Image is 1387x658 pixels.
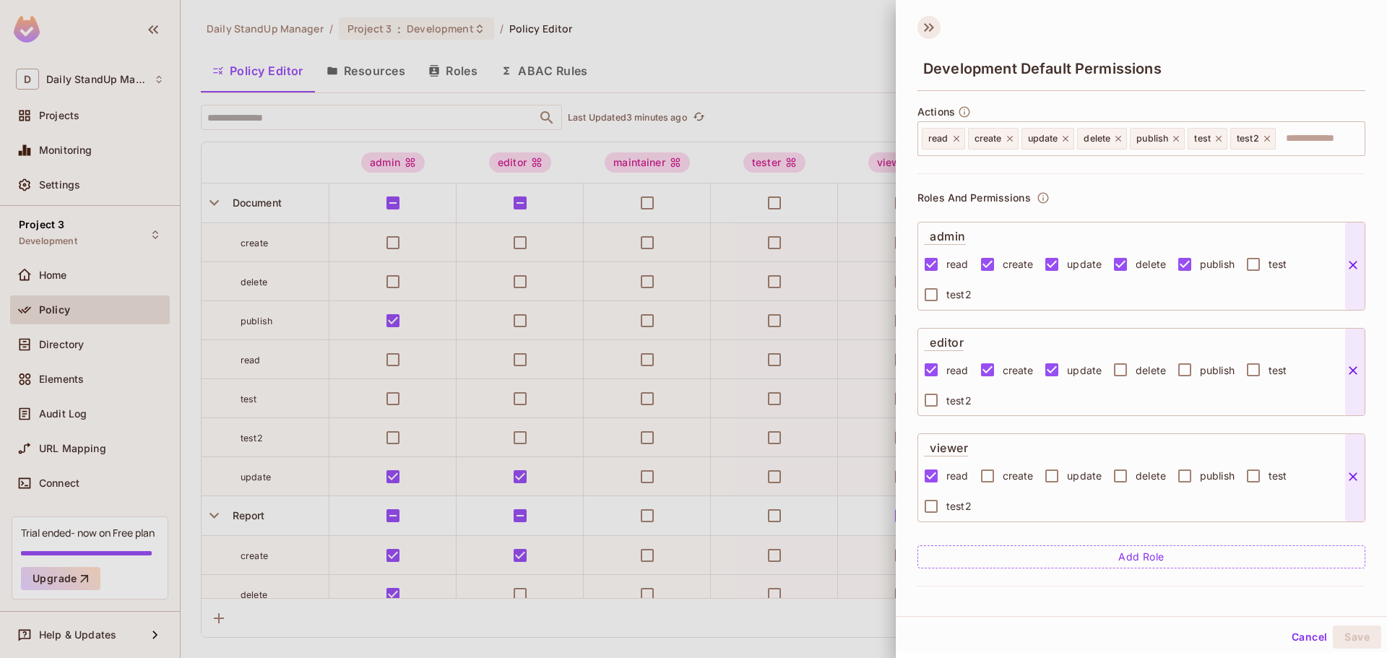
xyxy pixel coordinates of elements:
[1200,469,1235,482] span: publish
[924,222,966,245] p: admin
[946,394,972,407] span: test2
[917,545,1365,568] button: Add Role
[1077,128,1127,150] div: delete
[1269,469,1287,482] span: test
[946,257,969,271] span: read
[1333,625,1381,649] button: Save
[1230,128,1276,150] div: test2
[1067,469,1102,482] span: update
[928,133,949,144] span: read
[1028,133,1058,144] span: update
[1237,133,1259,144] span: test2
[946,469,969,482] span: read
[917,106,955,118] span: Actions
[1084,133,1110,144] span: delete
[1067,363,1102,377] span: update
[1200,363,1235,377] span: publish
[1021,128,1075,150] div: update
[975,133,1002,144] span: create
[924,434,968,456] p: viewer
[968,128,1019,150] div: create
[1136,133,1168,144] span: publish
[1067,257,1102,271] span: update
[1286,625,1333,649] button: Cancel
[1003,363,1034,377] span: create
[924,329,964,351] p: editor
[1130,128,1185,150] div: publish
[922,128,965,150] div: read
[1003,469,1034,482] span: create
[946,287,972,301] span: test2
[923,60,1162,77] span: Development Default Permissions
[917,192,1031,204] p: Roles And Permissions
[1194,133,1211,144] span: test
[1136,257,1166,271] span: delete
[1003,257,1034,271] span: create
[1269,363,1287,377] span: test
[1136,469,1166,482] span: delete
[1188,128,1227,150] div: test
[1269,257,1287,271] span: test
[1200,257,1235,271] span: publish
[946,363,969,377] span: read
[1136,363,1166,377] span: delete
[946,499,972,513] span: test2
